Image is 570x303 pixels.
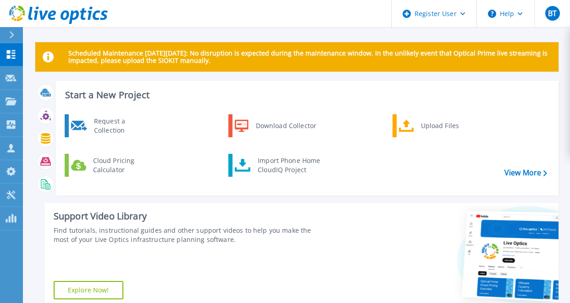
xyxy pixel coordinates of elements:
[89,156,156,174] div: Cloud Pricing Calculator
[65,154,159,177] a: Cloud Pricing Calculator
[68,50,551,64] p: Scheduled Maintenance [DATE][DATE]: No disruption is expected during the maintenance window. In t...
[253,156,325,174] div: Import Phone Home CloudIQ Project
[393,114,487,137] a: Upload Files
[54,281,123,299] a: Explore Now!
[251,117,321,135] div: Download Collector
[548,10,557,17] span: BT
[65,114,159,137] a: Request a Collection
[228,114,322,137] a: Download Collector
[89,117,156,135] div: Request a Collection
[416,117,484,135] div: Upload Files
[54,210,321,222] div: Support Video Library
[504,168,547,177] a: View More
[65,90,547,100] h3: Start a New Project
[54,226,321,244] div: Find tutorials, instructional guides and other support videos to help you make the most of your L...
